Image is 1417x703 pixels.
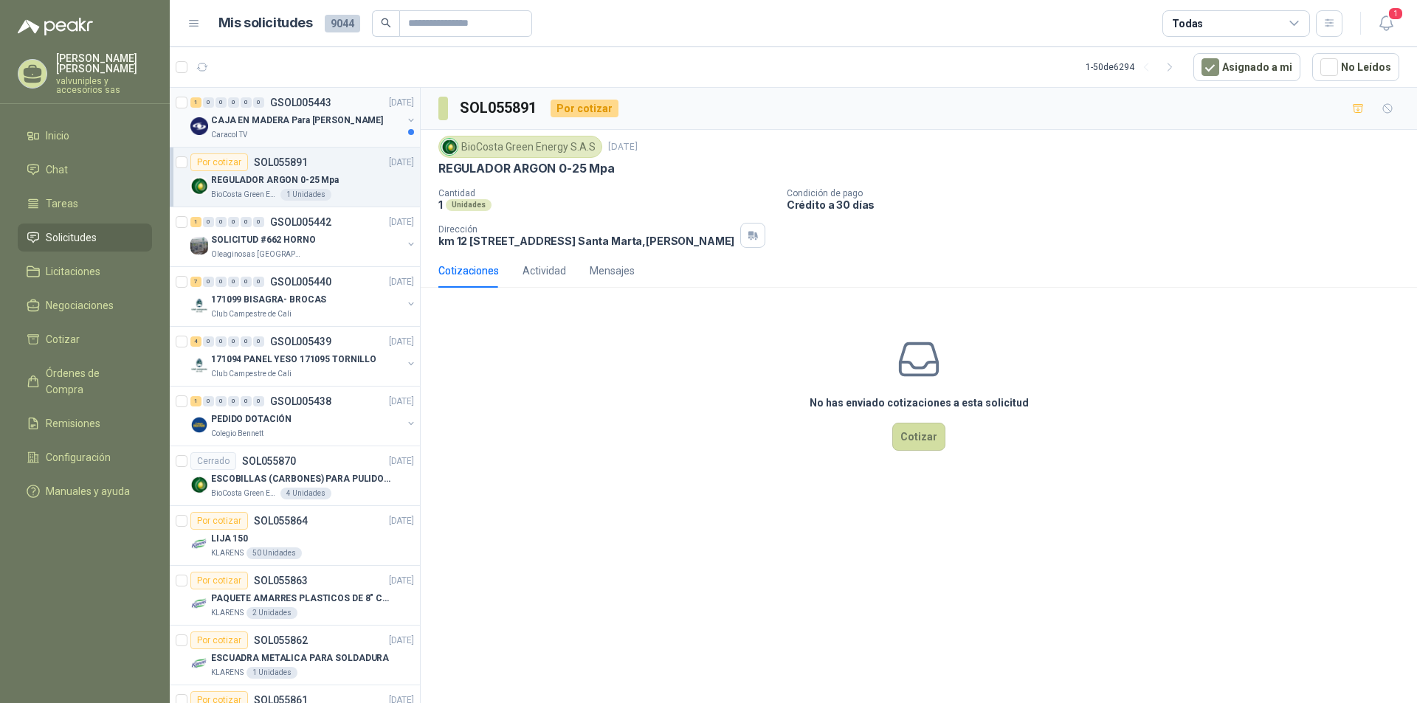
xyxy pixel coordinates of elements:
[203,396,214,406] div: 0
[190,392,417,440] a: 1 0 0 0 0 0 GSOL005438[DATE] Company LogoPEDIDO DOTACIÓNColegio Bennett
[56,53,152,74] p: [PERSON_NAME] [PERSON_NAME]
[46,415,100,432] span: Remisiones
[18,156,152,184] a: Chat
[216,217,227,227] div: 0
[254,575,308,586] p: SOL055863
[170,506,420,566] a: Por cotizarSOL055864[DATE] Company LogoLIJA 150KLARENS50 Unidades
[241,97,252,108] div: 0
[389,156,414,170] p: [DATE]
[46,449,111,465] span: Configuración
[190,237,208,254] img: Company Logo
[389,514,414,528] p: [DATE]
[170,148,420,207] a: Por cotizarSOL055891[DATE] Company LogoREGULADOR ARGON 0-25 MpaBioCosta Green Energy S.A.S1 Unidades
[211,308,292,320] p: Club Campestre de Cali
[254,516,308,526] p: SOL055864
[438,188,775,198] p: Cantidad
[270,336,331,347] p: GSOL005439
[170,446,420,506] a: CerradoSOL055870[DATE] Company LogoESCOBILLAS (CARBONES) PARA PULIDORA DEWALTBioCosta Green Energ...
[190,153,248,171] div: Por cotizar
[246,607,297,619] div: 2 Unidades
[190,572,248,589] div: Por cotizar
[190,94,417,141] a: 1 0 0 0 0 0 GSOL005443[DATE] Company LogoCAJA EN MADERA Para [PERSON_NAME]Caracol TV
[46,297,114,314] span: Negociaciones
[211,651,389,665] p: ESCUADRA METALICA PARA SOLDADURA
[1086,55,1182,79] div: 1 - 50 de 6294
[18,291,152,319] a: Negociaciones
[56,77,152,94] p: valvuniples y accesorios sas
[438,161,615,176] p: REGULADOR ARGON 0-25 Mpa
[441,139,458,155] img: Company Logo
[170,566,420,626] a: Por cotizarSOL055863[DATE] Company LogoPAQUETE AMARRES PLASTICOS DE 8" COLOR NEGROKLARENS2 Unidades
[228,217,239,227] div: 0
[438,263,499,279] div: Cotizaciones
[216,97,227,108] div: 0
[190,356,208,374] img: Company Logo
[190,452,236,470] div: Cerrado
[216,336,227,347] div: 0
[211,412,292,426] p: PEDIDO DOTACIÓN
[211,189,277,201] p: BioCosta Green Energy S.A.S
[381,18,391,28] span: search
[1312,53,1399,81] button: No Leídos
[460,97,539,120] h3: SOL055891
[211,293,326,307] p: 171099 BISAGRA- BROCAS
[190,333,417,380] a: 4 0 0 0 0 0 GSOL005439[DATE] Company Logo171094 PANEL YESO 171095 TORNILLOClub Campestre de Cali
[254,635,308,645] p: SOL055862
[270,97,331,108] p: GSOL005443
[253,277,264,287] div: 0
[389,96,414,110] p: [DATE]
[190,396,201,406] div: 1
[46,195,78,212] span: Tareas
[190,336,201,347] div: 4
[389,454,414,468] p: [DATE]
[46,483,130,499] span: Manuales y ayuda
[280,189,331,201] div: 1 Unidades
[18,409,152,437] a: Remisiones
[203,97,214,108] div: 0
[446,199,492,211] div: Unidades
[280,488,331,499] div: 4 Unidades
[253,217,264,227] div: 0
[211,114,383,128] p: CAJA EN MADERA Para [PERSON_NAME]
[18,18,93,35] img: Logo peakr
[211,173,339,187] p: REGULADOR ARGON 0-25 Mpa
[203,217,214,227] div: 0
[211,472,395,486] p: ESCOBILLAS (CARBONES) PARA PULIDORA DEWALT
[608,140,638,154] p: [DATE]
[438,198,443,211] p: 1
[46,128,69,144] span: Inicio
[190,631,248,649] div: Por cotizar
[190,97,201,108] div: 1
[438,224,734,235] p: Dirección
[389,335,414,349] p: [DATE]
[270,396,331,406] p: GSOL005438
[211,428,263,440] p: Colegio Bennett
[190,277,201,287] div: 7
[211,607,244,619] p: KLARENS
[18,325,152,353] a: Cotizar
[325,15,360,32] span: 9044
[46,331,80,347] span: Cotizar
[190,273,417,320] a: 7 0 0 0 0 0 GSOL005440[DATE] Company Logo171099 BISAGRA- BROCASClub Campestre de Cali
[18,477,152,505] a: Manuales y ayuda
[228,277,239,287] div: 0
[211,667,244,679] p: KLARENS
[438,136,602,158] div: BioCosta Green Energy S.A.S
[551,100,618,117] div: Por cotizar
[190,536,208,553] img: Company Logo
[241,396,252,406] div: 0
[18,190,152,218] a: Tareas
[190,512,248,530] div: Por cotizar
[46,365,138,398] span: Órdenes de Compra
[270,217,331,227] p: GSOL005442
[228,97,239,108] div: 0
[242,456,296,466] p: SOL055870
[170,626,420,685] a: Por cotizarSOL055862[DATE] Company LogoESCUADRA METALICA PARA SOLDADURAKLARENS1 Unidades
[211,249,304,260] p: Oleaginosas [GEOGRAPHIC_DATA][PERSON_NAME]
[18,224,152,252] a: Solicitudes
[241,277,252,287] div: 0
[18,257,152,285] a: Licitaciones
[190,476,208,494] img: Company Logo
[211,488,277,499] p: BioCosta Green Energy S.A.S
[211,592,395,606] p: PAQUETE AMARRES PLASTICOS DE 8" COLOR NEGRO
